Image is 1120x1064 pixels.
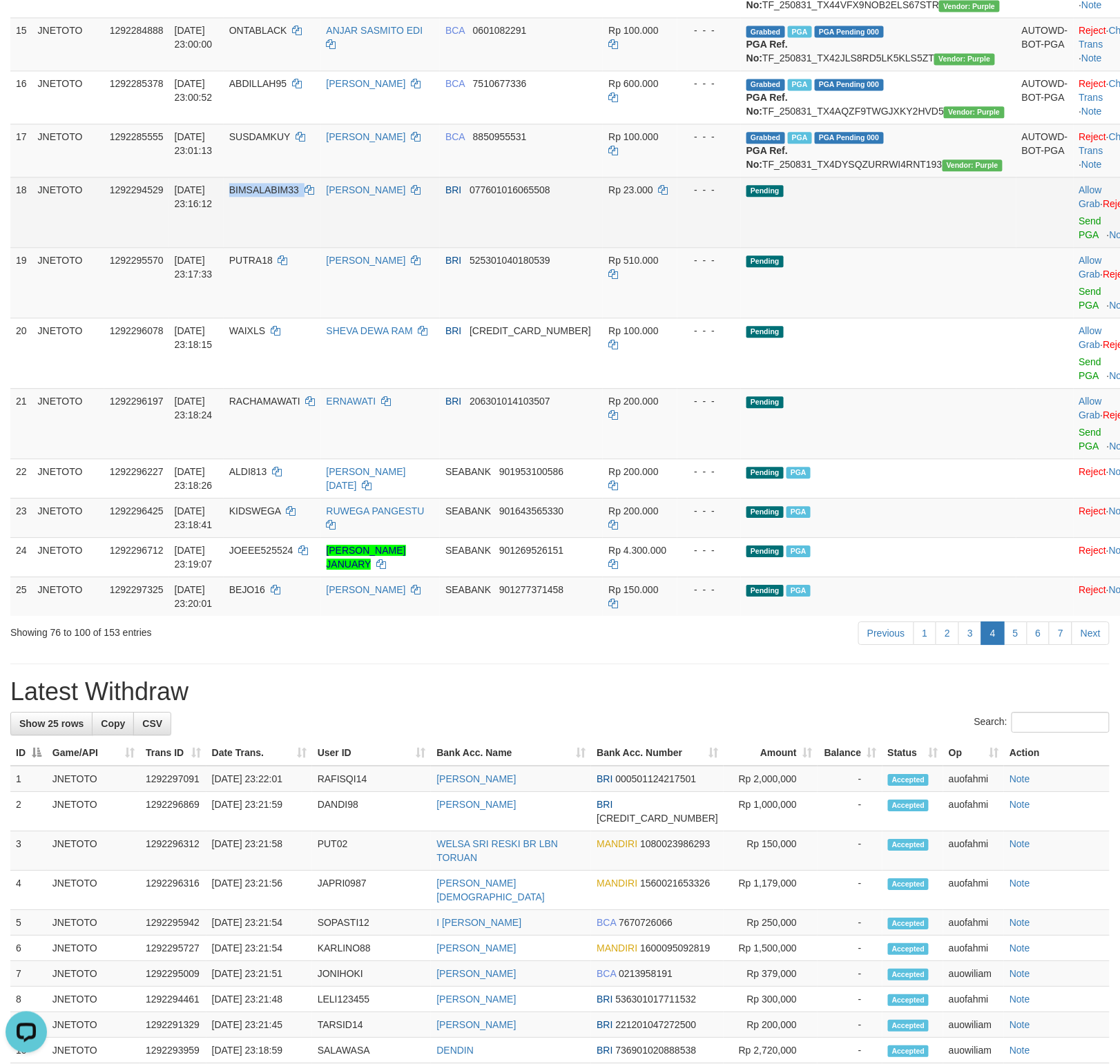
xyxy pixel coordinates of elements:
[32,458,104,498] td: JNETOTO
[32,177,104,247] td: JNETOTO
[943,740,1004,766] th: Op: activate to sort column ascending
[1010,773,1030,784] a: Note
[788,79,812,90] span: Marked by auofahmi
[10,388,32,458] td: 21
[741,124,1016,177] td: TF_250831_TX4DYSQZURRWI4RNT193
[436,773,516,784] a: [PERSON_NAME]
[229,78,287,89] span: ABDILLAH95
[818,910,882,936] td: -
[882,740,944,766] th: Status: activate to sort column ascending
[1016,17,1074,70] td: AUTOWD-BOT-PGA
[888,918,929,929] span: Accepted
[786,585,811,597] span: Marked by auowiliam
[888,800,929,811] span: Accepted
[640,878,710,889] span: Copy 1560021653326 to clipboard
[10,831,47,871] td: 3
[110,325,164,336] span: 1292296078
[473,78,527,89] span: Copy 7510677336 to clipboard
[608,505,658,516] span: Rp 200.000
[746,185,784,197] span: Pending
[133,712,171,735] a: CSV
[788,132,812,144] span: Marked by auofahmi
[724,871,818,910] td: Rp 1,179,000
[724,792,818,831] td: Rp 1,000,000
[746,39,788,64] b: PGA Ref. No:
[327,584,406,595] a: [PERSON_NAME]
[206,910,312,936] td: [DATE] 23:21:54
[10,498,32,537] td: 23
[936,621,959,645] a: 2
[229,131,290,142] span: SUSDAMKUY
[110,184,164,195] span: 1292294529
[206,792,312,831] td: [DATE] 23:21:59
[175,505,213,530] span: [DATE] 23:18:41
[140,936,206,961] td: 1292295727
[175,584,213,609] span: [DATE] 23:20:01
[1079,396,1102,420] a: Allow Grab
[470,184,550,195] span: Copy 077601016065508 to clipboard
[47,831,140,871] td: JNETOTO
[327,184,406,195] a: [PERSON_NAME]
[1004,740,1110,766] th: Action
[1049,621,1072,645] a: 7
[1010,838,1030,849] a: Note
[445,505,491,516] span: SEABANK
[445,255,461,266] span: BRI
[818,871,882,910] td: -
[445,584,491,595] span: SEABANK
[312,910,432,936] td: SOPASTI12
[445,466,491,477] span: SEABANK
[943,766,1004,792] td: auofahmi
[206,871,312,910] td: [DATE] 23:21:56
[608,545,666,556] span: Rp 4.300.000
[1010,799,1030,810] a: Note
[741,17,1016,70] td: TF_250831_TX42JLS8RD5LK5KLS5ZT
[10,740,47,766] th: ID: activate to sort column descending
[1079,356,1102,381] a: Send PGA
[445,184,461,195] span: BRI
[818,831,882,871] td: -
[47,792,140,831] td: JNETOTO
[47,740,140,766] th: Game/API: activate to sort column ascending
[608,466,658,477] span: Rp 200.000
[786,467,811,478] span: Marked by auofahmi
[746,506,784,518] span: Pending
[746,145,788,170] b: PGA Ref. No:
[229,25,287,36] span: ONTABLACK
[312,766,432,792] td: RAFISQI14
[746,92,788,117] b: PGA Ref. No:
[47,766,140,792] td: JNETOTO
[436,942,516,954] a: [PERSON_NAME]
[140,871,206,910] td: 1292296316
[10,70,32,124] td: 16
[944,106,1004,118] span: Vendor URL: https://trx4.1velocity.biz
[1079,427,1102,452] a: Send PGA
[110,505,164,516] span: 1292296425
[436,1045,474,1056] a: DENDIN
[1079,215,1102,240] a: Send PGA
[175,78,213,103] span: [DATE] 23:00:52
[943,831,1004,871] td: auofahmi
[746,396,784,408] span: Pending
[110,25,164,36] span: 1292284888
[499,505,563,516] span: Copy 901643565330 to clipboard
[229,545,293,556] span: JOEEE525524
[229,255,273,266] span: PUTRA18
[445,25,465,36] span: BCA
[10,318,32,388] td: 20
[110,131,164,142] span: 1292285555
[1081,159,1102,170] a: Note
[175,131,213,156] span: [DATE] 23:01:13
[142,718,162,729] span: CSV
[175,545,213,570] span: [DATE] 23:19:07
[445,396,461,407] span: BRI
[818,792,882,831] td: -
[473,25,527,36] span: Copy 0601082291 to clipboard
[470,325,591,336] span: Copy 633901016017539 to clipboard
[140,740,206,766] th: Trans ID: activate to sort column ascending
[597,917,616,928] span: BCA
[175,25,213,50] span: [DATE] 23:00:00
[683,130,735,144] div: - - -
[974,712,1110,733] label: Search:
[327,505,425,516] a: RUWEGA PANGESTU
